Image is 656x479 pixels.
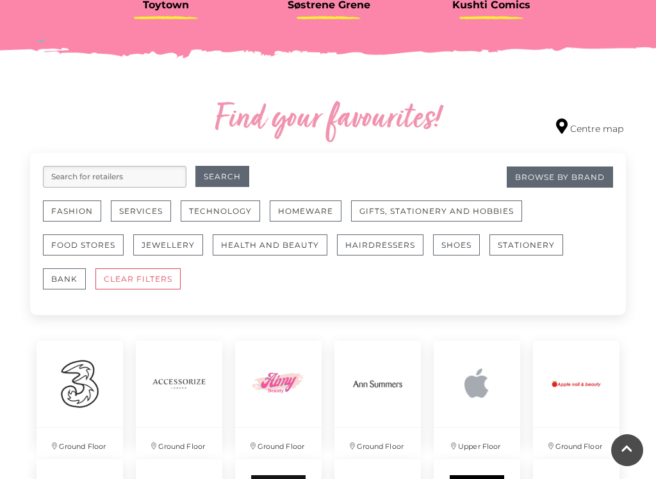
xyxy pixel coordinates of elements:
a: Gifts, Stationery and Hobbies [351,200,532,234]
a: Centre map [556,118,623,136]
p: Ground Floor [37,428,123,459]
button: Fashion [43,200,101,222]
p: Upper Floor [434,428,520,459]
button: Jewellery [133,234,203,256]
button: Services [111,200,171,222]
button: Gifts, Stationery and Hobbies [351,200,522,222]
a: Bank [43,268,95,302]
button: Homeware [270,200,341,222]
button: Technology [181,200,260,222]
a: Ground Floor [229,334,328,453]
button: Stationery [489,234,563,256]
a: Services [111,200,181,234]
button: Shoes [433,234,480,256]
a: Jewellery [133,234,213,268]
a: Health and Beauty [213,234,337,268]
a: Hairdressers [337,234,433,268]
a: Browse By Brand [507,166,613,188]
button: Bank [43,268,86,289]
a: Stationery [489,234,573,268]
p: Ground Floor [235,428,322,459]
a: Technology [181,200,270,234]
a: Food Stores [43,234,133,268]
a: Upper Floor [427,334,527,453]
a: Ground Floor [328,334,427,453]
button: Food Stores [43,234,124,256]
button: Hairdressers [337,234,423,256]
a: Homeware [270,200,351,234]
input: Search for retailers [43,166,186,188]
a: Ground Floor [30,334,129,453]
a: CLEAR FILTERS [95,268,190,302]
a: Fashion [43,200,111,234]
button: CLEAR FILTERS [95,268,181,289]
p: Ground Floor [334,428,421,459]
button: Search [195,166,249,187]
p: Ground Floor [533,428,619,459]
h2: Find your favourites! [133,99,523,140]
p: Ground Floor [136,428,222,459]
button: Health and Beauty [213,234,327,256]
a: Ground Floor [527,334,626,453]
a: Shoes [433,234,489,268]
a: Ground Floor [129,334,229,453]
